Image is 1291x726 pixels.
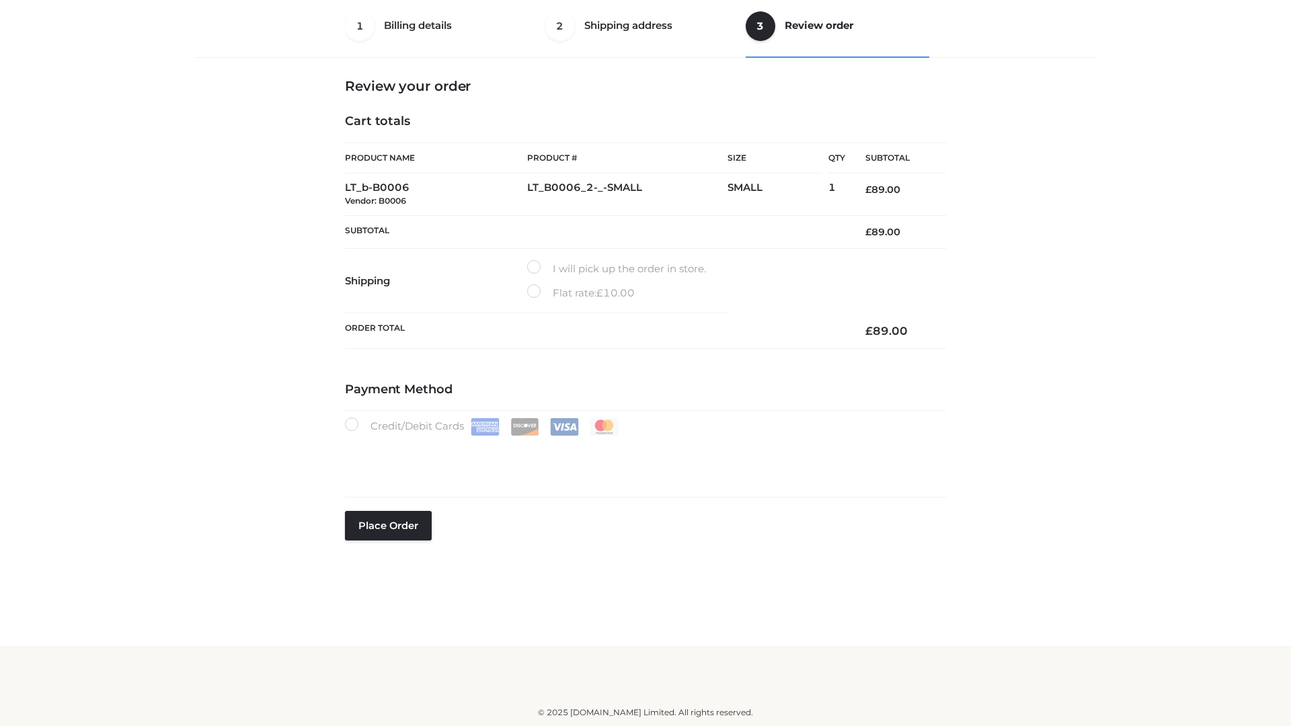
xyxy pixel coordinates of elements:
bdi: 89.00 [865,226,900,238]
th: Product Name [345,143,527,173]
th: Subtotal [345,215,845,248]
th: Shipping [345,249,527,313]
img: Visa [550,418,579,436]
label: I will pick up the order in store. [527,260,706,278]
label: Credit/Debit Cards [345,417,620,436]
iframe: Secure payment input frame [342,433,943,482]
span: £ [865,324,873,337]
span: £ [865,226,871,238]
button: Place order [345,511,432,540]
th: Order Total [345,313,845,349]
th: Qty [828,143,845,173]
small: Vendor: B0006 [345,196,406,206]
img: Mastercard [590,418,619,436]
td: 1 [828,173,845,216]
th: Product # [527,143,728,173]
td: LT_B0006_2-_-SMALL [527,173,728,216]
bdi: 10.00 [596,286,635,299]
h4: Payment Method [345,382,946,397]
h3: Review your order [345,78,946,94]
div: © 2025 [DOMAIN_NAME] Limited. All rights reserved. [200,706,1091,719]
bdi: 89.00 [865,324,908,337]
td: LT_b-B0006 [345,173,527,216]
th: Size [728,143,822,173]
bdi: 89.00 [865,184,900,196]
img: Discover [510,418,539,436]
h4: Cart totals [345,114,946,129]
th: Subtotal [845,143,946,173]
span: £ [596,286,603,299]
span: £ [865,184,871,196]
td: SMALL [728,173,828,216]
img: Amex [471,418,500,436]
label: Flat rate: [527,284,635,302]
